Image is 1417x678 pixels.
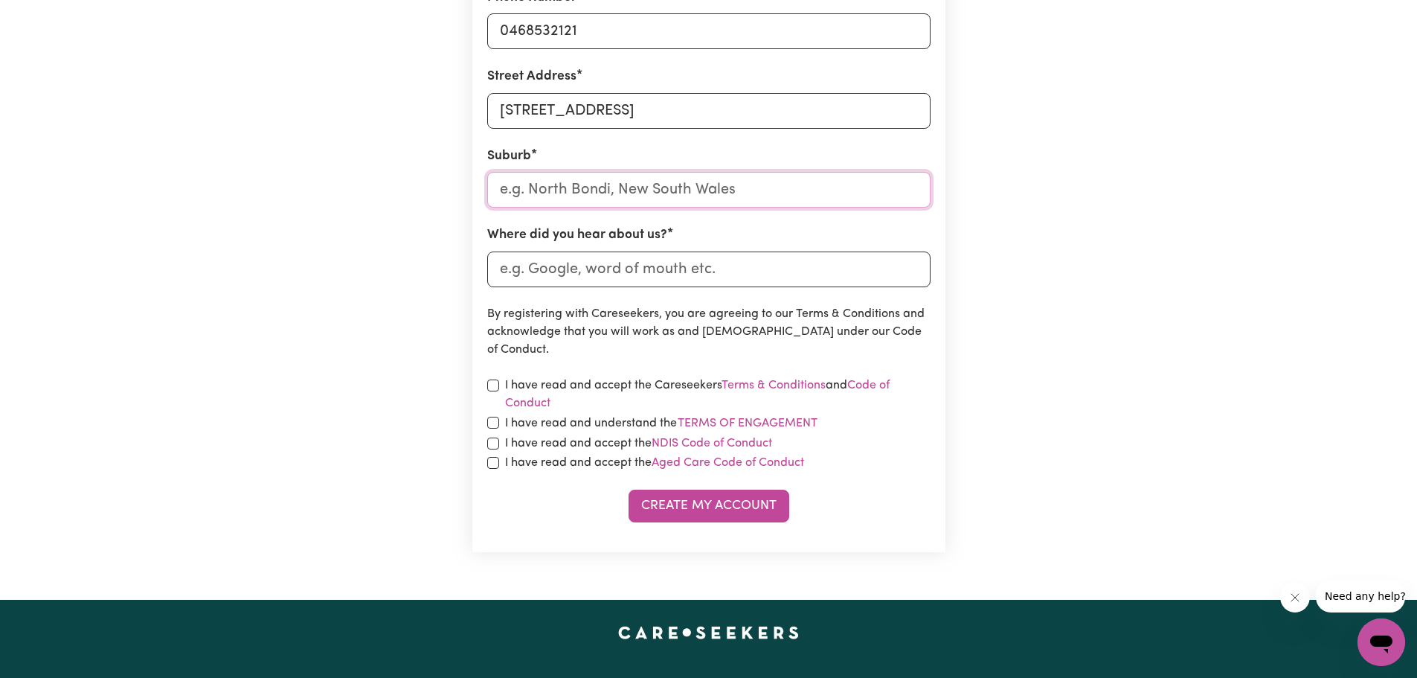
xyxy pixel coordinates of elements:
[487,147,531,166] label: Suburb
[677,414,818,433] button: I have read and understand the
[487,252,931,287] input: e.g. Google, word of mouth etc.
[1316,580,1405,613] iframe: Message from company
[487,93,931,129] input: e.g. 221B Victoria St
[505,454,804,472] label: I have read and accept the
[487,305,931,359] p: By registering with Careseekers, you are agreeing to our Terms & Conditions and acknowledge that ...
[618,627,799,639] a: Careseekers home page
[1357,618,1405,666] iframe: Button to launch messaging window
[722,380,826,391] a: Terms & Conditions
[487,67,576,86] label: Street Address
[9,10,90,22] span: Need any help?
[505,414,818,433] label: I have read and understand the
[652,438,772,450] a: NDIS Code of Conduct
[629,490,789,522] button: Create My Account
[1280,583,1310,613] iframe: Close message
[505,435,772,452] label: I have read and accept the
[487,13,931,49] input: e.g. 0412 345 678
[505,380,890,409] a: Code of Conduct
[487,172,931,208] input: e.g. North Bondi, New South Wales
[652,457,804,469] a: Aged Care Code of Conduct
[505,377,931,412] label: I have read and accept the Careseekers and
[487,226,667,245] label: Where did you hear about us?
